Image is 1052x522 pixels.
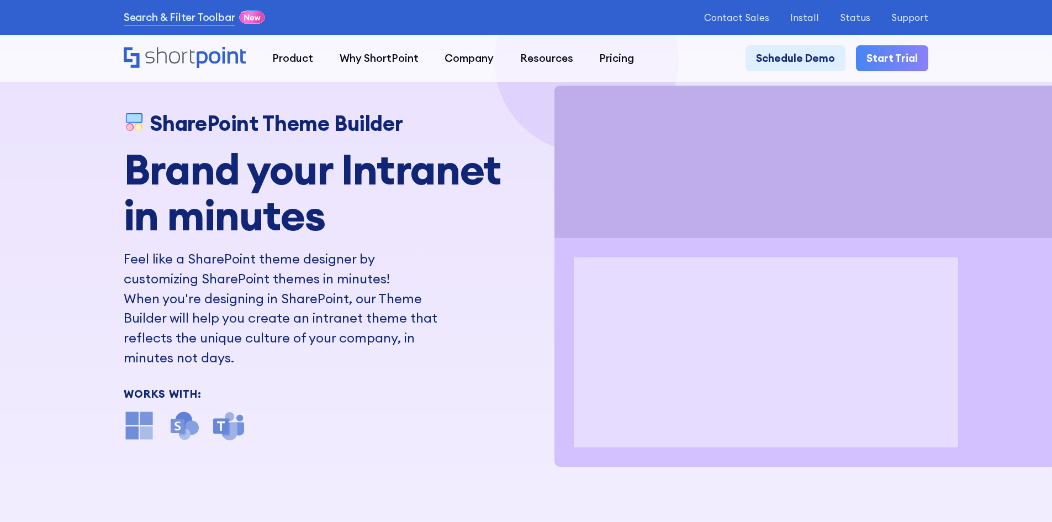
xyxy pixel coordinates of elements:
[124,143,501,242] strong: Brand your Intranet in minutes
[326,45,432,72] a: Why ShortPoint
[124,9,235,25] a: Search & Filter Toolbar
[259,45,326,72] a: Product
[124,249,450,288] h2: Feel like a SharePoint theme designer by customizing SharePoint themes in minutes!
[124,289,450,368] p: When you're designing in SharePoint, our Theme Builder will help you create an intranet theme tha...
[445,50,494,66] div: Company
[213,410,245,441] img: microsoft teams icon
[704,12,769,23] a: Contact Sales
[272,50,313,66] div: Product
[507,45,586,72] a: Resources
[520,50,573,66] div: Resources
[790,12,819,23] a: Install
[586,45,648,72] a: Pricing
[340,50,419,66] div: Why ShortPoint
[124,47,246,70] a: Home
[840,12,870,23] a: Status
[746,45,845,72] a: Schedule Demo
[599,50,634,66] div: Pricing
[168,410,200,441] img: SharePoint icon
[856,45,928,72] a: Start Trial
[891,12,928,23] a: Support
[124,389,518,399] div: Works With:
[124,410,155,441] img: microsoft office icon
[431,45,507,72] a: Company
[150,111,403,135] h1: SharePoint Theme Builder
